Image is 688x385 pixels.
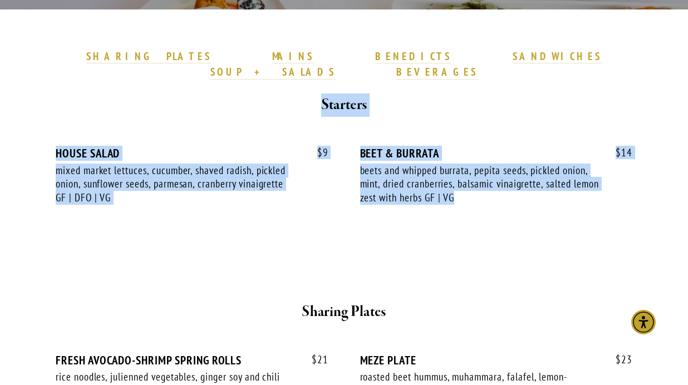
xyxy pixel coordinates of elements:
div: MEZE PLATE [360,353,633,367]
a: BEVERAGES [396,65,478,80]
strong: BEVERAGES [396,65,478,78]
div: HOUSE SALAD [56,146,328,160]
a: BENEDICTS [375,50,452,64]
span: $ [312,353,317,366]
strong: Sharing Plates [302,302,386,322]
strong: MAINS [272,50,314,63]
div: mixed market lettuces, cucumber, shaved radish, pickled onion, sunflower seeds, parmesan, cranber... [56,164,297,205]
span: $ [616,353,621,366]
strong: BENEDICTS [375,50,452,63]
span: 14 [605,146,632,159]
strong: SHARING PLATES [86,50,211,63]
strong: SANDWICHES [513,50,602,63]
span: 23 [605,353,632,366]
span: $ [317,146,323,159]
span: $ [616,146,621,159]
strong: Starters [321,95,367,115]
div: Accessibility Menu [631,310,656,334]
strong: SOUP + SALADS [210,65,335,78]
div: beets and whipped burrata, pepita seeds, pickled onion, mint, dried cranberries, balsamic vinaigr... [360,164,601,205]
div: BEET & BURRATA [360,146,633,160]
a: SOUP + SALADS [210,65,335,80]
a: SHARING PLATES [86,50,211,64]
a: SANDWICHES [513,50,602,64]
span: 21 [301,353,328,366]
span: 9 [306,146,328,159]
div: FRESH AVOCADO-SHRIMP SPRING ROLLS [56,353,328,367]
a: MAINS [272,50,314,64]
